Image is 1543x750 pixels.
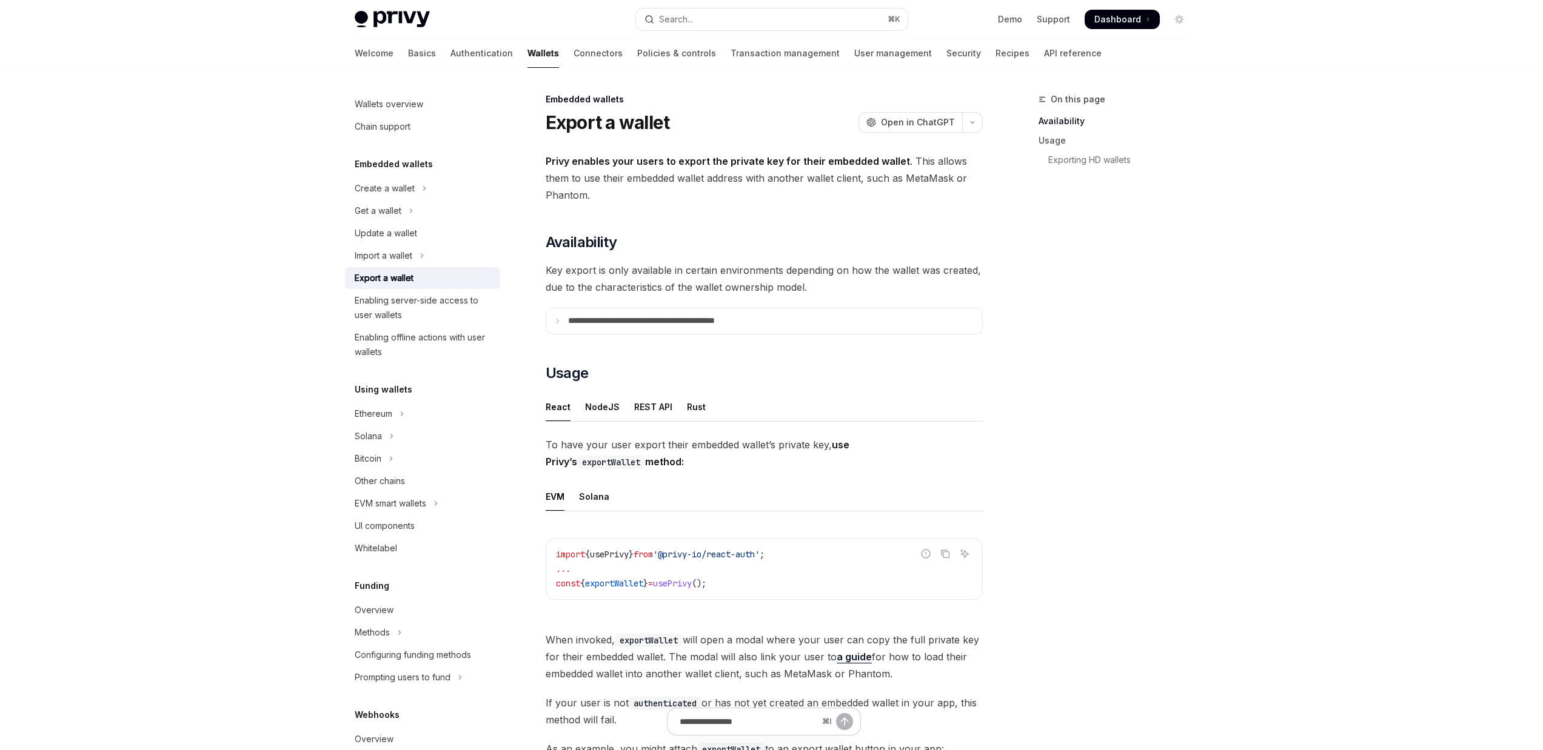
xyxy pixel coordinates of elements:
[355,579,389,593] h5: Funding
[345,493,500,514] button: Toggle EVM smart wallets section
[579,482,609,511] div: Solana
[355,519,415,533] div: UI components
[731,39,840,68] a: Transaction management
[355,271,413,285] div: Export a wallet
[546,363,589,383] span: Usage
[355,541,397,556] div: Whitelabel
[643,578,648,589] span: }
[653,578,692,589] span: usePrivy
[546,393,571,421] div: React
[1085,10,1160,29] a: Dashboard
[629,697,701,710] code: authenticated
[345,93,500,115] a: Wallets overview
[345,327,500,363] a: Enabling offline actions with user wallets
[355,11,430,28] img: light logo
[345,448,500,470] button: Toggle Bitcoin section
[937,546,953,562] button: Copy the contents from the code block
[355,429,382,443] div: Solana
[585,549,590,560] span: {
[946,39,981,68] a: Security
[881,116,955,128] span: Open in ChatGPT
[345,425,500,447] button: Toggle Solana section
[854,39,932,68] a: User management
[355,226,417,241] div: Update a wallet
[355,382,412,397] h5: Using wallets
[345,515,500,537] a: UI components
[345,728,500,750] a: Overview
[355,625,390,640] div: Methods
[634,393,672,421] div: REST API
[546,439,849,468] strong: use Privy’s method:
[355,603,393,617] div: Overview
[355,474,405,488] div: Other chains
[345,403,500,425] button: Toggle Ethereum section
[585,578,643,589] span: exportWallet
[629,549,634,560] span: }
[859,112,962,133] button: Open in ChatGPT
[957,546,972,562] button: Ask AI
[355,157,433,171] h5: Embedded wallets
[1037,13,1070,25] a: Support
[355,39,393,68] a: Welcome
[345,599,500,621] a: Overview
[1051,92,1105,107] span: On this page
[355,119,410,134] div: Chain support
[450,39,513,68] a: Authentication
[648,578,653,589] span: =
[408,39,436,68] a: Basics
[1039,111,1199,131] a: Availability
[355,648,471,662] div: Configuring funding methods
[355,708,400,722] h5: Webhooks
[345,267,500,289] a: Export a wallet
[637,39,716,68] a: Policies & controls
[556,563,571,574] span: ...
[345,644,500,666] a: Configuring funding methods
[355,181,415,196] div: Create a wallet
[355,496,426,511] div: EVM smart wallets
[556,578,580,589] span: const
[345,222,500,244] a: Update a wallet
[659,12,693,27] div: Search...
[546,262,983,296] span: Key export is only available in certain environments depending on how the wallet was created, due...
[546,436,983,470] span: To have your user export their embedded wallet’s private key,
[615,634,683,647] code: exportWallet
[574,39,623,68] a: Connectors
[527,39,559,68] a: Wallets
[355,248,412,263] div: Import a wallet
[692,578,706,589] span: ();
[636,8,908,30] button: Open search
[345,245,500,267] button: Toggle Import a wallet section
[836,713,853,730] button: Send message
[355,732,393,746] div: Overview
[590,549,629,560] span: usePrivy
[345,178,500,199] button: Toggle Create a wallet section
[345,290,500,326] a: Enabling server-side access to user wallets
[653,549,760,560] span: '@privy-io/react-auth'
[355,204,401,218] div: Get a wallet
[546,155,910,167] strong: Privy enables your users to export the private key for their embedded wallet
[355,407,392,421] div: Ethereum
[1170,10,1189,29] button: Toggle dark mode
[680,708,817,735] input: Ask a question...
[546,482,564,511] div: EVM
[546,233,617,252] span: Availability
[918,546,934,562] button: Report incorrect code
[998,13,1022,25] a: Demo
[345,622,500,643] button: Toggle Methods section
[546,93,983,105] div: Embedded wallets
[546,153,983,204] span: . This allows them to use their embedded wallet address with another wallet client, such as MetaM...
[546,694,983,728] span: If your user is not or has not yet created an embedded wallet in your app, this method will fail.
[355,97,423,111] div: Wallets overview
[577,456,645,469] code: exportWallet
[634,549,653,560] span: from
[888,15,900,24] span: ⌘ K
[345,666,500,688] button: Toggle Prompting users to fund section
[355,451,381,466] div: Bitcoin
[355,330,493,359] div: Enabling offline actions with user wallets
[355,670,450,685] div: Prompting users to fund
[1044,39,1102,68] a: API reference
[760,549,765,560] span: ;
[687,393,706,421] div: Rust
[345,200,500,222] button: Toggle Get a wallet section
[580,578,585,589] span: {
